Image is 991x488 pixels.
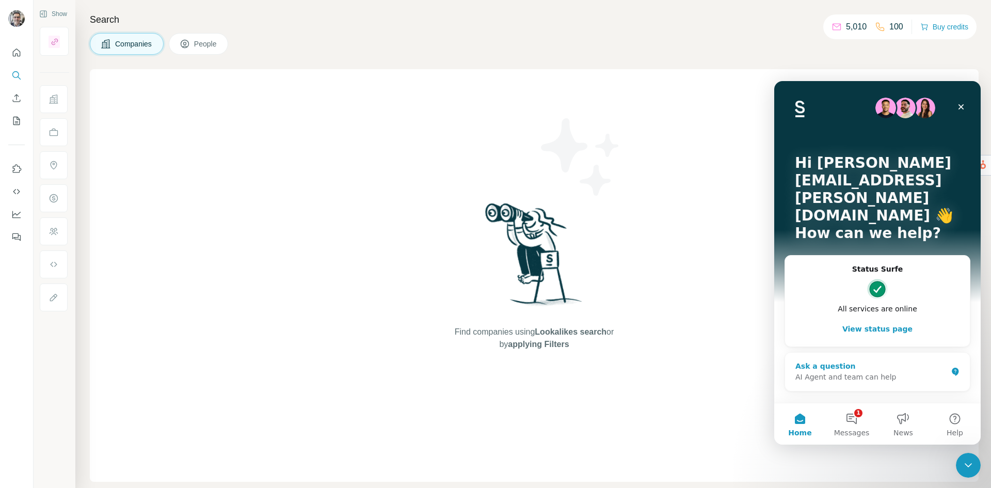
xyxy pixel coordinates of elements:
button: My lists [8,112,25,130]
button: Enrich CSV [8,89,25,107]
img: Avatar [8,10,25,27]
img: Surfe Illustration - Woman searching with binoculars [481,200,588,316]
span: applying Filters [508,340,569,349]
button: Feedback [8,228,25,246]
p: 5,010 [846,21,867,33]
button: Search [8,66,25,85]
p: 100 [889,21,903,33]
h4: Search [90,12,979,27]
span: Lookalikes search [535,327,606,336]
iframe: Intercom live chat [956,453,981,478]
button: Buy credits [920,20,968,34]
span: Companies [115,39,153,49]
img: Surfe Illustration - Stars [534,111,627,203]
button: Use Surfe on LinkedIn [8,160,25,178]
span: People [194,39,218,49]
button: Use Surfe API [8,182,25,201]
button: Quick start [8,43,25,62]
span: Find companies using or by [452,326,617,351]
iframe: Intercom live chat [774,81,981,445]
button: Dashboard [8,205,25,224]
button: Show [32,6,74,22]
